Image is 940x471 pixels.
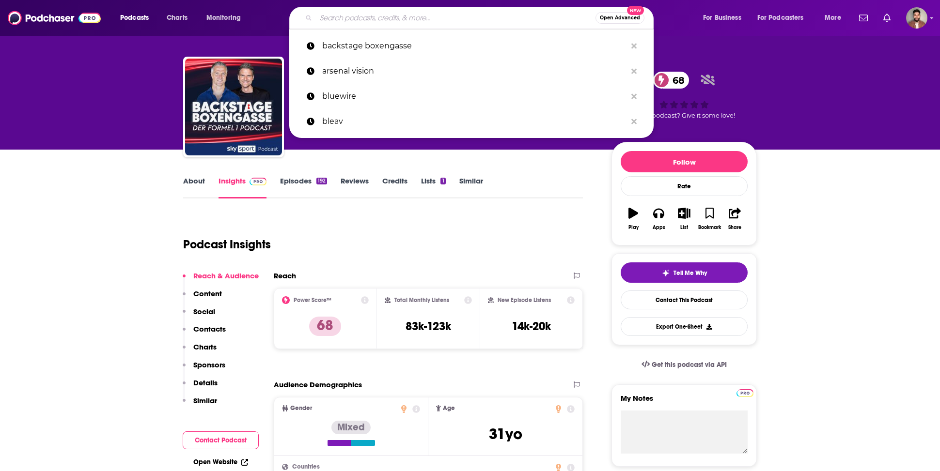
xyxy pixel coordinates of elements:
button: tell me why sparkleTell Me Why [621,262,748,283]
a: Similar [459,176,483,198]
button: Similar [183,396,217,414]
button: open menu [696,10,753,26]
a: bluewire [289,84,654,109]
button: Charts [183,342,217,360]
button: Open AdvancedNew [595,12,644,24]
span: Good podcast? Give it some love! [633,112,735,119]
div: 192 [316,178,327,184]
button: Social [183,307,215,325]
span: For Podcasters [757,11,804,25]
a: Contact This Podcast [621,290,748,309]
span: Podcasts [120,11,149,25]
span: More [825,11,841,25]
button: Share [722,201,748,236]
h2: New Episode Listens [498,297,551,304]
p: Content [193,289,222,298]
a: Charts [160,10,193,26]
button: Play [621,201,646,236]
img: Podchaser Pro [250,178,266,185]
button: Contact Podcast [183,431,259,449]
img: User Profile [906,7,927,29]
span: 31 yo [489,425,522,443]
h2: Power Score™ [294,297,331,304]
button: open menu [200,10,253,26]
img: tell me why sparkle [662,269,670,277]
div: Bookmark [698,225,721,230]
h3: 83k-123k [406,319,451,334]
div: List [680,225,688,230]
button: Bookmark [697,201,722,236]
button: Sponsors [183,360,225,378]
a: About [183,176,205,198]
div: Search podcasts, credits, & more... [298,7,663,29]
a: Episodes192 [280,176,327,198]
div: Rate [621,176,748,196]
p: Charts [193,342,217,351]
p: backstage boxengasse [322,33,627,59]
a: 68 [653,72,689,89]
h3: 14k-20k [512,319,551,334]
a: Reviews [341,176,369,198]
span: Tell Me Why [674,269,707,277]
h2: Total Monthly Listens [394,297,449,304]
a: backstage boxengasse [289,33,654,59]
button: Follow [621,151,748,172]
span: Charts [167,11,188,25]
p: Social [193,307,215,316]
label: My Notes [621,394,748,410]
div: 1 [440,178,445,184]
h2: Audience Demographics [274,380,362,389]
span: Open Advanced [600,15,640,20]
div: Mixed [331,421,371,434]
button: Reach & Audience [183,271,259,289]
span: New [627,6,644,15]
span: 68 [663,72,689,89]
a: Show notifications dropdown [879,10,894,26]
span: For Business [703,11,741,25]
a: Get this podcast via API [634,353,735,377]
p: Similar [193,396,217,405]
p: Contacts [193,324,226,334]
p: Sponsors [193,360,225,369]
a: Pro website [736,388,753,397]
a: Lists1 [421,176,445,198]
button: Export One-Sheet [621,317,748,336]
button: Contacts [183,324,226,342]
a: arsenal vision [289,59,654,84]
span: Monitoring [206,11,241,25]
span: Gender [290,405,312,411]
img: Podchaser Pro [736,389,753,397]
span: Countries [292,464,320,470]
p: arsenal vision [322,59,627,84]
p: Details [193,378,218,387]
input: Search podcasts, credits, & more... [316,10,595,26]
img: Backstage Boxengasse - Der Formel 1 Podcast von Sky Sport [185,59,282,155]
a: bleav [289,109,654,134]
h1: Podcast Insights [183,237,271,252]
button: Details [183,378,218,396]
button: List [672,201,697,236]
button: Content [183,289,222,307]
button: open menu [751,10,818,26]
div: Share [728,225,741,230]
a: InsightsPodchaser Pro [219,176,266,198]
div: Apps [653,225,665,230]
button: Show profile menu [906,7,927,29]
span: Logged in as calmonaghan [906,7,927,29]
img: Podchaser - Follow, Share and Rate Podcasts [8,9,101,27]
button: open menu [818,10,853,26]
div: 68Good podcast? Give it some love! [611,65,757,125]
button: Apps [646,201,671,236]
p: 68 [309,317,341,336]
a: Open Website [193,458,248,466]
p: bluewire [322,84,627,109]
h2: Reach [274,271,296,280]
span: Age [443,405,455,411]
a: Show notifications dropdown [855,10,872,26]
p: Reach & Audience [193,271,259,280]
p: bleav [322,109,627,134]
button: open menu [113,10,161,26]
a: Credits [382,176,407,198]
div: Play [628,225,639,230]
